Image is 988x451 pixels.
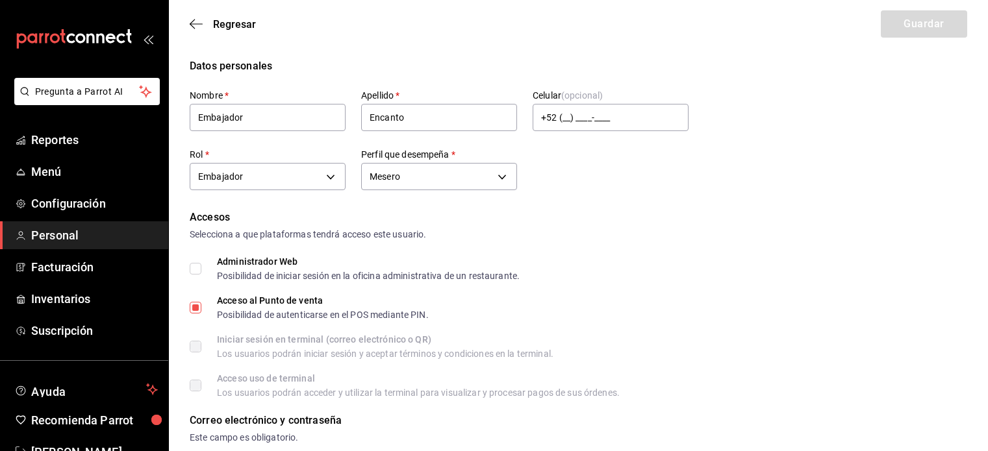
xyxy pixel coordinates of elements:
span: Pregunta a Parrot AI [35,85,140,99]
span: Reportes [31,131,158,149]
div: Posibilidad de iniciar sesión en la oficina administrativa de un restaurante. [217,271,520,280]
span: Configuración [31,195,158,212]
div: Embajador [190,163,346,190]
div: Acceso uso de terminal [217,374,620,383]
div: Acceso al Punto de venta [217,296,429,305]
div: Correo electrónico y contraseña [190,413,967,428]
span: Ayuda [31,382,141,397]
div: Los usuarios podrán acceder y utilizar la terminal para visualizar y procesar pagos de sus órdenes. [217,388,620,397]
div: Los usuarios podrán iniciar sesión y aceptar términos y condiciones en la terminal. [217,349,553,358]
label: Nombre [190,91,346,100]
div: Selecciona a que plataformas tendrá acceso este usuario. [190,228,967,241]
span: Inventarios [31,290,158,308]
button: Pregunta a Parrot AI [14,78,160,105]
span: Facturación [31,258,158,276]
span: Personal [31,226,158,244]
label: Perfil que desempeña [361,150,517,159]
span: Suscripción [31,322,158,339]
div: Datos personales [190,58,967,74]
a: Pregunta a Parrot AI [9,94,160,108]
div: Iniciar sesión en terminal (correo electrónico o QR) [217,335,553,344]
span: Regresar [213,18,256,30]
div: Este campo es obligatorio. [190,431,967,445]
label: Apellido [361,91,517,100]
label: Rol [190,150,346,159]
button: open_drawer_menu [143,34,153,44]
button: Regresar [190,18,256,30]
span: Menú [31,163,158,180]
label: Celular [533,91,689,100]
div: Posibilidad de autenticarse en el POS mediante PIN. [217,310,429,319]
div: Mesero [361,163,517,190]
span: Recomienda Parrot [31,411,158,429]
div: Administrador Web [217,257,520,266]
span: (opcional) [561,90,603,101]
div: Accesos [190,210,967,225]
